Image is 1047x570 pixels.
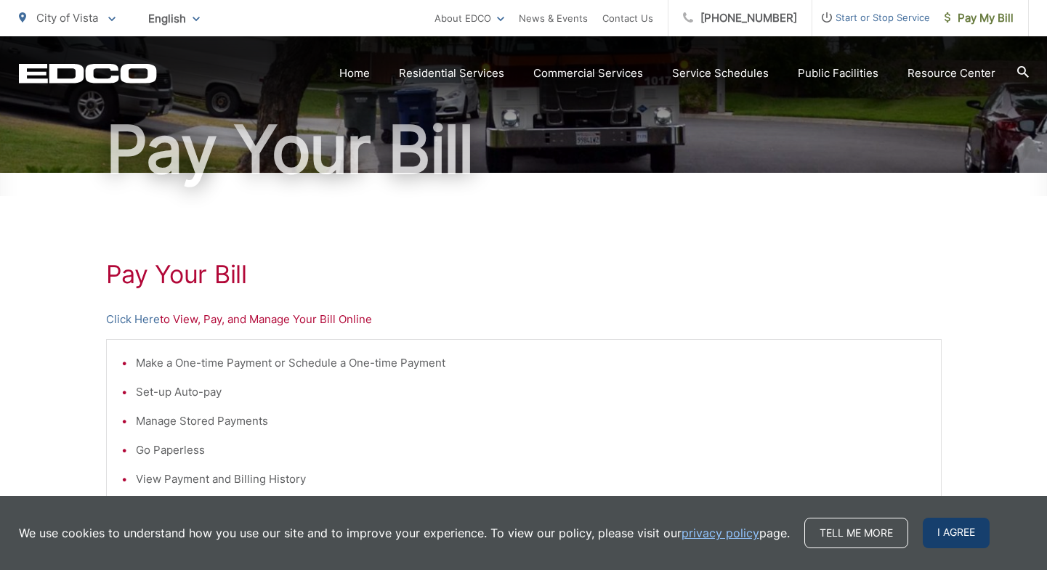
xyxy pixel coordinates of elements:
[399,65,504,82] a: Residential Services
[19,113,1029,186] h1: Pay Your Bill
[519,9,588,27] a: News & Events
[136,383,926,401] li: Set-up Auto-pay
[36,11,98,25] span: City of Vista
[136,354,926,372] li: Make a One-time Payment or Schedule a One-time Payment
[19,524,790,542] p: We use cookies to understand how you use our site and to improve your experience. To view our pol...
[106,260,942,289] h1: Pay Your Bill
[602,9,653,27] a: Contact Us
[945,9,1014,27] span: Pay My Bill
[533,65,643,82] a: Commercial Services
[923,518,990,548] span: I agree
[136,441,926,459] li: Go Paperless
[339,65,370,82] a: Home
[804,518,908,548] a: Tell me more
[106,311,160,328] a: Click Here
[106,311,942,328] p: to View, Pay, and Manage Your Bill Online
[907,65,995,82] a: Resource Center
[434,9,504,27] a: About EDCO
[672,65,769,82] a: Service Schedules
[798,65,878,82] a: Public Facilities
[682,524,759,542] a: privacy policy
[19,63,157,84] a: EDCD logo. Return to the homepage.
[137,6,211,31] span: English
[136,471,926,488] li: View Payment and Billing History
[136,412,926,430] li: Manage Stored Payments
